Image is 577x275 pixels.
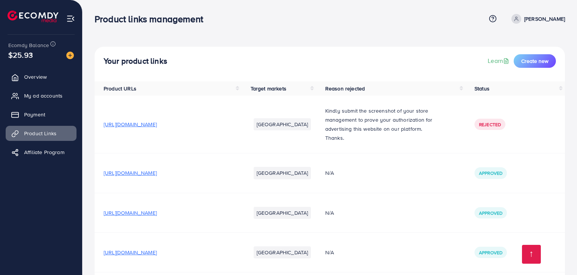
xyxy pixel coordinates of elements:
[6,88,77,103] a: My ad accounts
[66,14,75,23] img: menu
[325,169,334,177] span: N/A
[479,249,502,256] span: Approved
[474,85,490,92] span: Status
[325,249,334,256] span: N/A
[104,209,157,217] span: [URL][DOMAIN_NAME]
[104,85,136,92] span: Product URLs
[254,118,311,130] li: [GEOGRAPHIC_DATA]
[8,49,33,60] span: $25.93
[521,57,548,65] span: Create new
[514,54,556,68] button: Create new
[6,69,77,84] a: Overview
[488,57,511,65] a: Learn
[479,170,502,176] span: Approved
[24,130,57,137] span: Product Links
[104,121,157,128] span: [URL][DOMAIN_NAME]
[24,111,45,118] span: Payment
[104,169,157,177] span: [URL][DOMAIN_NAME]
[24,148,64,156] span: Affiliate Program
[251,85,286,92] span: Target markets
[479,121,501,128] span: Rejected
[545,241,571,269] iframe: Chat
[6,107,77,122] a: Payment
[508,14,565,24] a: [PERSON_NAME]
[104,57,167,66] h4: Your product links
[24,92,63,99] span: My ad accounts
[8,41,49,49] span: Ecomdy Balance
[8,11,58,22] img: logo
[254,167,311,179] li: [GEOGRAPHIC_DATA]
[325,85,365,92] span: Reason rejected
[254,207,311,219] li: [GEOGRAPHIC_DATA]
[325,106,456,133] p: Kindly submit the screenshot of your store management to prove your authorization for advertising...
[6,145,77,160] a: Affiliate Program
[254,246,311,258] li: [GEOGRAPHIC_DATA]
[325,133,456,142] p: Thanks.
[524,14,565,23] p: [PERSON_NAME]
[325,209,334,217] span: N/A
[66,52,74,59] img: image
[104,249,157,256] span: [URL][DOMAIN_NAME]
[95,14,209,24] h3: Product links management
[6,126,77,141] a: Product Links
[479,210,502,216] span: Approved
[24,73,47,81] span: Overview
